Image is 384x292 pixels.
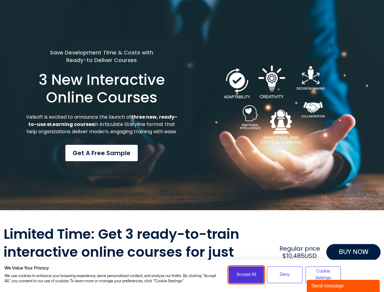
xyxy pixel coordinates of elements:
span: Get a Free Sample [73,148,130,158]
strong: three new, ready-to-use eLearning courses [28,113,177,128]
h2: Regular price $10,485USD [276,245,323,259]
a: BUY NOW [326,244,381,260]
iframe: chat widget [307,279,381,292]
h1: 3 New Interactive Online Courses [25,71,178,106]
span: BUY NOW [339,247,368,257]
h5: Save Development Time & Costs with Ready-to Deliver Courses [25,49,178,64]
h2: We Value Your Privacy [5,266,220,271]
span: Deny [280,271,290,278]
a: Get a Free Sample [65,144,138,162]
h2: Limited Time: Get 3 ready-to-train interactive online courses for just $3,300USD [4,225,274,279]
button: Adjust cookie preferences [306,266,341,283]
button: Deny all cookies [267,266,303,283]
p: Velsoft is excited to announce the launch of in Articulate Storyline format that help organizatio... [25,113,178,135]
span: Cookie Settings [310,268,337,282]
button: Accept all cookies [229,266,264,283]
p: We use cookies to enhance your browsing experience, serve personalized content, and analyze our t... [5,273,220,284]
span: Accept All [237,271,256,278]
